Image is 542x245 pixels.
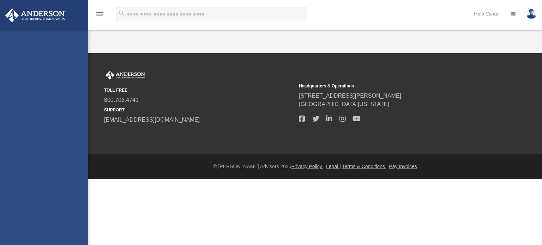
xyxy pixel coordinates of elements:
small: Headquarters & Operations [299,83,489,89]
a: Terms & Conditions | [342,164,388,169]
a: [GEOGRAPHIC_DATA][US_STATE] [299,101,389,107]
a: [STREET_ADDRESS][PERSON_NAME] [299,93,401,99]
a: Privacy Policy | [291,164,325,169]
i: search [118,10,126,17]
a: Pay Invoices [389,164,417,169]
a: [EMAIL_ADDRESS][DOMAIN_NAME] [104,117,200,123]
a: menu [95,13,104,18]
small: TOLL FREE [104,87,294,93]
a: Legal | [326,164,341,169]
div: © [PERSON_NAME] Advisors 2025 [88,163,542,170]
img: Anderson Advisors Platinum Portal [104,71,146,80]
img: Anderson Advisors Platinum Portal [3,8,67,22]
a: 800.706.4741 [104,97,139,103]
i: menu [95,10,104,18]
img: User Pic [526,9,537,19]
small: SUPPORT [104,107,294,113]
